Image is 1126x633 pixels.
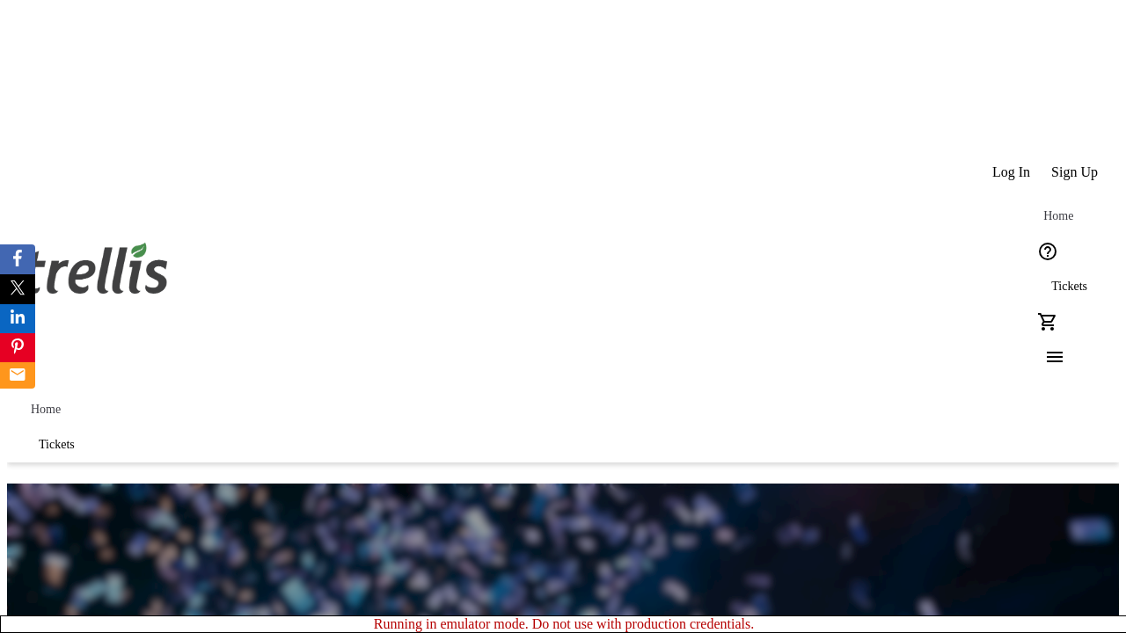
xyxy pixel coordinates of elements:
a: Home [1030,199,1086,234]
button: Help [1030,234,1065,269]
button: Log In [982,155,1041,190]
span: Home [1043,209,1073,223]
span: Tickets [39,438,75,452]
span: Tickets [1051,280,1087,294]
span: Log In [992,164,1030,180]
button: Menu [1030,339,1065,375]
button: Sign Up [1041,155,1108,190]
img: Orient E2E Organization 6ak3JfACR0's Logo [18,223,174,311]
span: Home [31,403,61,417]
a: Tickets [18,427,96,462]
a: Home [18,392,74,427]
span: Sign Up [1051,164,1098,180]
a: Tickets [1030,269,1108,304]
button: Cart [1030,304,1065,339]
